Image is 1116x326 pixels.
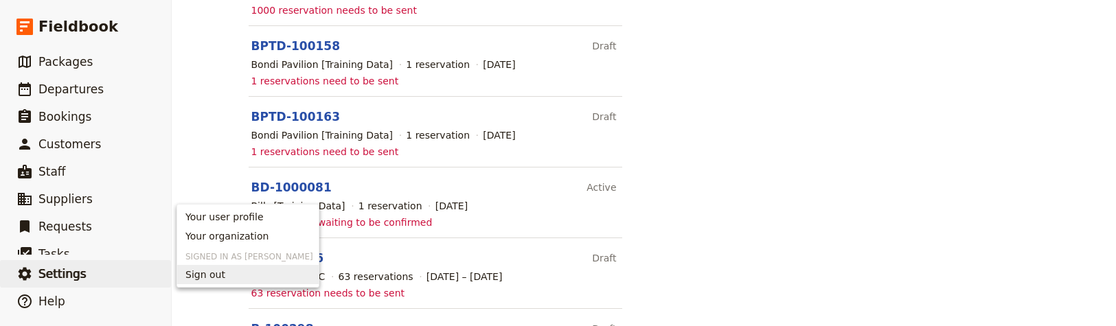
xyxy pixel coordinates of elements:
[38,110,91,124] span: Bookings
[185,268,225,281] span: Sign out
[38,220,92,233] span: Requests
[251,128,394,142] div: Bondi Pavilion [Training Data]
[38,165,66,178] span: Staff
[483,128,515,142] span: [DATE]
[358,199,422,213] div: 1 reservation
[38,137,101,151] span: Customers
[38,55,93,69] span: Packages
[339,270,413,283] div: 63 reservations
[251,3,417,17] span: 1000 reservation needs to be sent
[177,226,319,246] a: Your organization
[38,16,118,37] span: Fieldbook
[426,270,503,283] span: [DATE] – [DATE]
[435,199,468,213] span: [DATE]
[185,210,264,224] span: Your user profile
[251,145,399,159] span: 1 reservations need to be sent
[251,216,433,229] span: 1 reservation waiting to be confirmed
[251,74,399,88] span: 1 reservations need to be sent
[251,39,340,53] a: BPTD-100158
[177,246,319,262] h3: Signed in as [PERSON_NAME]
[251,181,332,194] a: BD-1000081
[406,128,470,142] div: 1 reservation
[592,246,616,270] div: Draft
[177,207,319,226] a: Your user profile
[406,58,470,71] div: 1 reservation
[587,176,616,199] div: Active
[251,58,394,71] div: Bondi Pavilion [Training Data]
[251,110,340,124] a: BPTD-100163
[251,199,345,213] div: Bills [Training Data]
[483,58,515,71] span: [DATE]
[177,265,319,284] button: Sign out of alex+amazing@fieldbooksoftware.com
[251,286,405,300] span: 63 reservation needs to be sent
[38,82,104,96] span: Departures
[185,229,269,243] span: Your organization
[38,267,87,281] span: Settings
[592,105,616,128] div: Draft
[38,247,70,261] span: Tasks
[592,34,616,58] div: Draft
[38,192,93,206] span: Suppliers
[38,294,65,308] span: Help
